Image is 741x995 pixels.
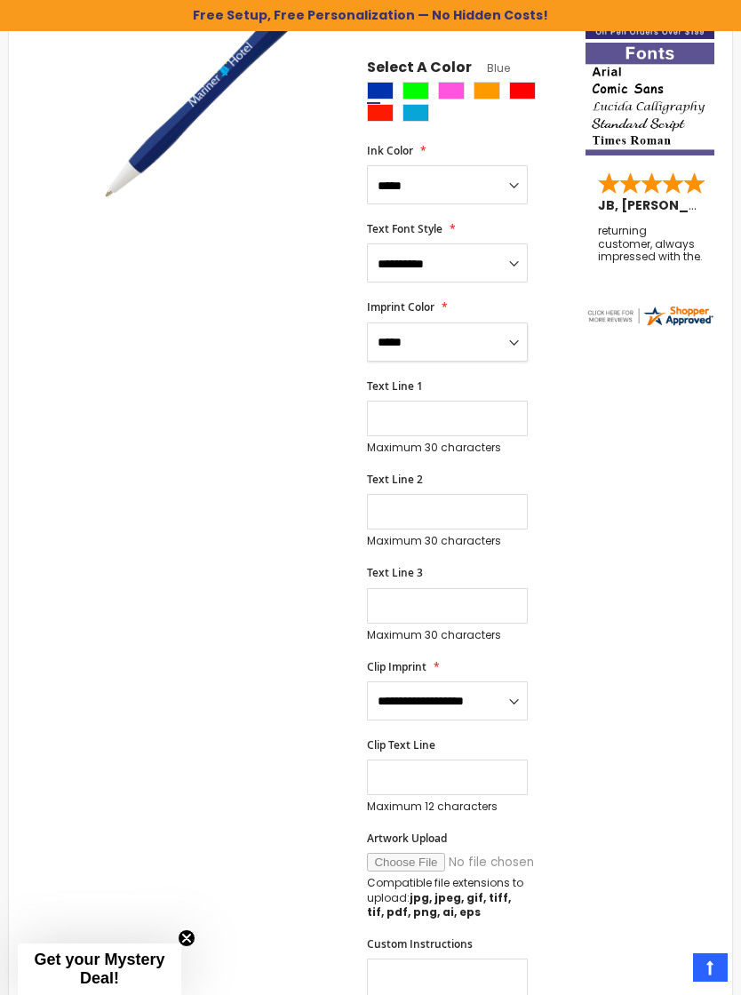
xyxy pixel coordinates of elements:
button: Close teaser [178,929,195,947]
span: Clip Text Line [367,737,435,752]
div: Orange [474,82,500,99]
span: Clip Imprint [367,659,426,674]
span: Text Line 3 [367,565,423,580]
span: Select A Color [367,58,472,82]
img: 4pens.com widget logo [586,304,714,328]
span: Artwork Upload [367,831,447,846]
span: Text Font Style [367,221,442,236]
div: Turquoise [402,104,429,122]
p: Maximum 30 characters [367,534,527,548]
a: Top [693,953,728,982]
span: Text Line 1 [367,378,423,394]
div: returning customer, always impressed with the quality of products and excelent service, will retu... [598,225,702,263]
span: Imprint Color [367,299,434,314]
div: Pink [438,82,465,99]
div: Blue [367,82,394,99]
div: Red [509,82,536,99]
span: Ink Color [367,143,413,158]
p: Maximum 30 characters [367,441,527,455]
div: Get your Mystery Deal!Close teaser [18,943,181,995]
div: Lime Green [402,82,429,99]
p: Maximum 30 characters [367,628,527,642]
div: Bright Red [367,104,394,122]
span: Text Line 2 [367,472,423,487]
span: Custom Instructions [367,936,473,951]
p: Compatible file extensions to upload: [367,876,527,919]
span: Blue [472,60,510,76]
span: Get your Mystery Deal! [34,951,164,987]
img: font-personalization-examples [586,43,714,156]
span: JB, [PERSON_NAME] [598,196,738,214]
a: 4pens.com certificate URL [586,316,714,331]
strong: jpg, jpeg, gif, tiff, tif, pdf, png, ai, eps [367,890,511,919]
p: Maximum 12 characters [367,800,527,814]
